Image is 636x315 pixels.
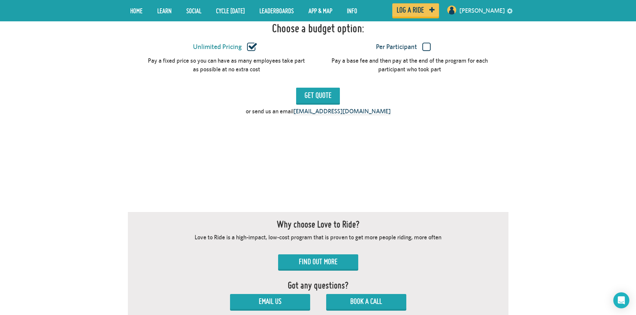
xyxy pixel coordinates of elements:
[507,7,513,14] a: settings drop down toggle
[195,233,441,242] p: Love to Ride is a high-impact, low-cost program that is proven to get more people riding, more often
[277,219,360,230] h2: Why choose Love to Ride?
[146,43,304,51] label: Unlimited Pricing
[342,2,362,19] a: Info
[278,254,358,269] a: Find Out More
[230,294,310,309] a: Email Us
[397,7,424,13] span: Log a ride
[125,2,148,19] a: Home
[459,3,505,19] a: [PERSON_NAME]
[152,2,177,19] a: LEARN
[446,5,457,15] img: User profile image
[293,108,391,115] a: [EMAIL_ADDRESS][DOMAIN_NAME]
[326,294,406,309] a: Book a Call
[303,2,337,19] a: App & Map
[296,88,340,103] input: Get Quote
[288,280,349,291] h2: Got any questions?
[147,56,306,73] div: Pay a fixed price so you can have as many employees take part as possible at no extra cost
[246,107,391,116] p: or send us an email
[613,292,629,308] div: Open Intercom Messenger
[330,56,489,73] div: Pay a base fee and then pay at the end of the program for each participant who took part
[272,22,364,35] h1: Choose a budget option:
[392,3,439,17] a: Log a ride
[324,43,483,51] label: Per Participant
[254,2,299,19] a: Leaderboards
[181,2,206,19] a: Social
[211,2,250,19] a: Cycle [DATE]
